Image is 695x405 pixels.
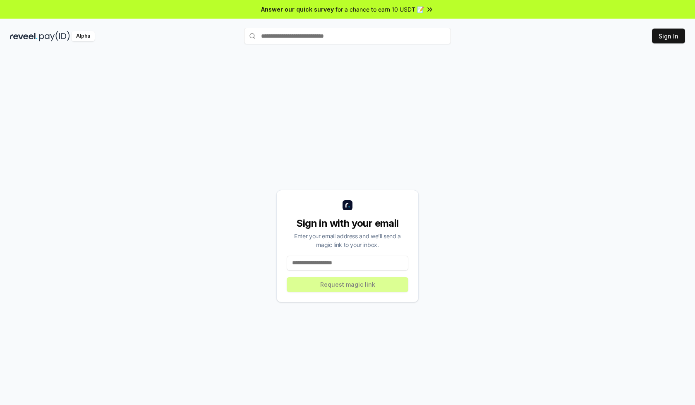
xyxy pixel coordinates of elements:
[261,5,334,14] span: Answer our quick survey
[336,5,424,14] span: for a chance to earn 10 USDT 📝
[287,217,408,230] div: Sign in with your email
[343,200,352,210] img: logo_small
[39,31,70,41] img: pay_id
[10,31,38,41] img: reveel_dark
[652,29,685,43] button: Sign In
[72,31,95,41] div: Alpha
[287,232,408,249] div: Enter your email address and we’ll send a magic link to your inbox.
